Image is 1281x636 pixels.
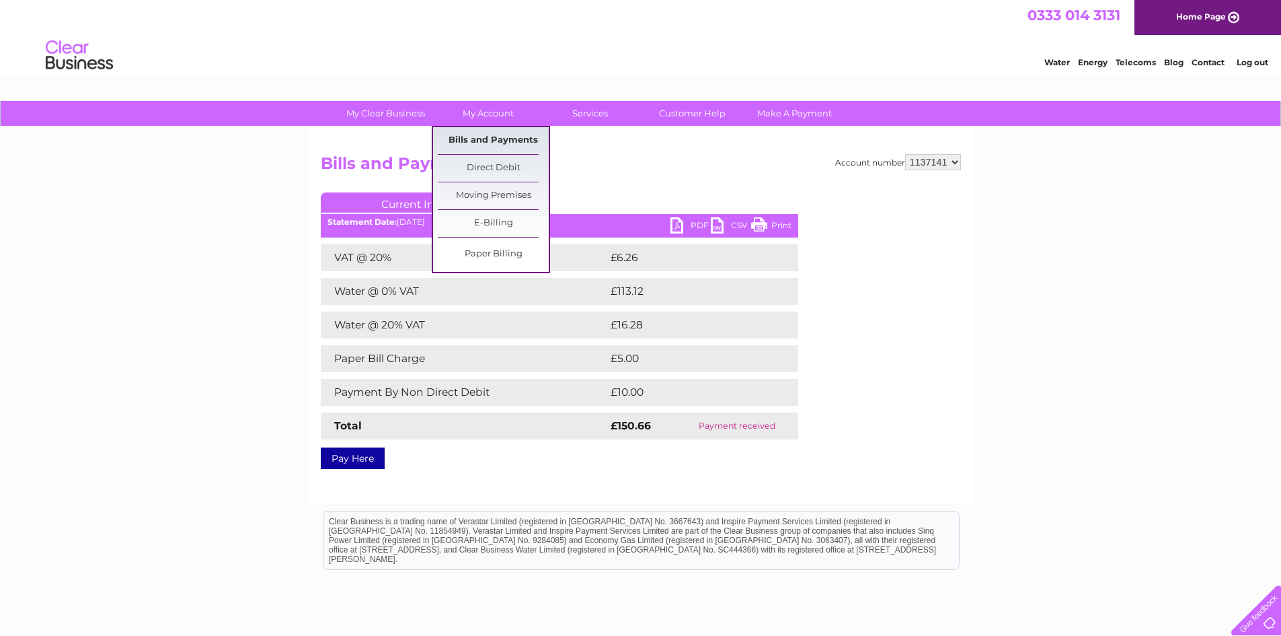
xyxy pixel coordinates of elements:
td: Payment By Non Direct Debit [321,379,607,406]
a: Telecoms [1116,57,1156,67]
a: Paper Billing [438,241,549,268]
td: £6.26 [607,244,767,271]
a: Contact [1192,57,1225,67]
a: Current Invoice [321,192,522,213]
div: [DATE] [321,217,798,227]
td: Payment received [676,413,798,439]
a: My Clear Business [330,101,441,126]
a: Services [535,101,646,126]
h2: Bills and Payments [321,154,961,180]
td: £5.00 [607,345,767,372]
a: Bills and Payments [438,127,549,154]
a: Make A Payment [739,101,850,126]
a: Energy [1078,57,1108,67]
a: Customer Help [637,101,748,126]
img: logo.png [45,35,114,76]
a: 0333 014 3131 [1027,7,1120,24]
a: E-Billing [438,210,549,237]
strong: £150.66 [611,419,651,432]
a: Log out [1237,57,1268,67]
strong: Total [334,419,362,432]
a: Pay Here [321,448,385,469]
a: Print [751,217,791,237]
div: Clear Business is a trading name of Verastar Limited (registered in [GEOGRAPHIC_DATA] No. 3667643... [323,7,959,65]
a: Water [1044,57,1070,67]
a: CSV [711,217,751,237]
td: VAT @ 20% [321,244,607,271]
a: PDF [670,217,711,237]
b: Statement Date: [327,217,397,227]
td: Water @ 20% VAT [321,312,607,339]
td: £16.28 [607,312,770,339]
a: Direct Debit [438,155,549,182]
td: £10.00 [607,379,771,406]
td: £113.12 [607,278,771,305]
td: Paper Bill Charge [321,345,607,372]
a: Moving Premises [438,182,549,209]
a: My Account [432,101,543,126]
a: Blog [1164,57,1183,67]
div: Account number [835,154,961,170]
td: Water @ 0% VAT [321,278,607,305]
